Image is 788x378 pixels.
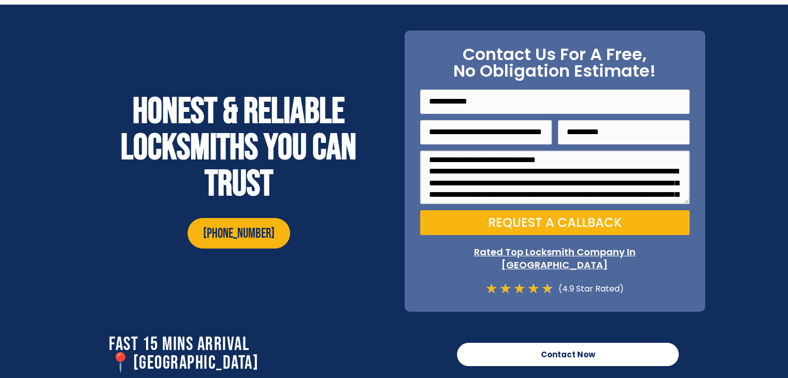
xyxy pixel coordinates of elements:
[485,282,553,296] div: 4.7/5
[420,90,690,241] form: On Point Locksmith
[488,216,622,229] span: Request a Callback
[527,282,539,296] i: ★
[420,245,690,271] p: Rated Top Locksmith Company In [GEOGRAPHIC_DATA]
[109,336,447,373] h2: Fast 15 Mins Arrival 📍[GEOGRAPHIC_DATA]
[89,94,389,202] h2: Honest & reliable locksmiths you can trust
[553,282,624,296] div: (4.9 Star Rated)
[541,351,595,358] span: Contact Now
[420,46,690,79] h2: Contact Us For A Free, No Obligation Estimate!
[541,282,553,296] i: ★
[499,282,511,296] i: ★
[457,343,679,366] a: Contact Now
[420,210,690,235] button: Request a Callback
[188,218,290,249] a: [PHONE_NUMBER]
[513,282,525,296] i: ★
[485,282,497,296] i: ★
[203,226,275,242] span: [PHONE_NUMBER]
